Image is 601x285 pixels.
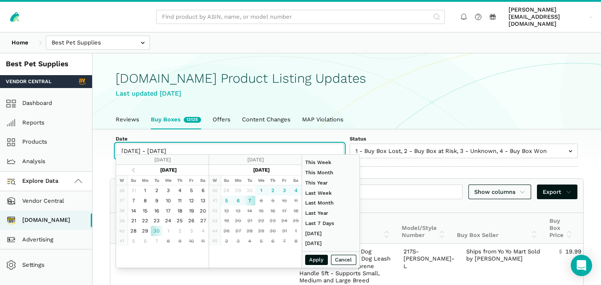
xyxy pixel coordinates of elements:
td: 20 [197,205,209,216]
span: Show columns [474,188,526,197]
th: We [162,175,174,185]
td: 3 [186,226,197,236]
a: Offers [207,110,236,129]
td: 14 [128,205,139,216]
td: 22 [255,216,267,226]
a: Home [6,36,34,50]
td: 7 [128,196,139,206]
input: 1 - Buy Box Lost, 2 - Buy Box at Risk, 3 - Unknown, 4 - Buy Box Won [350,144,578,158]
td: 12 [221,205,232,216]
td: 4 [197,226,209,236]
td: 27 [197,216,209,226]
li: Last Week [302,188,359,198]
td: 3 [232,236,244,246]
a: Reviews [110,110,145,129]
td: 24 [162,216,174,226]
td: 10 [186,236,197,246]
td: 21 [128,216,139,226]
td: 37 [116,196,128,206]
label: Status [350,135,578,142]
td: 6 [232,196,244,206]
td: 2 [151,185,162,196]
th: W [116,175,128,185]
button: Cancel [331,255,357,265]
td: 22 [139,216,151,226]
td: 6 [267,236,278,246]
td: 17 [162,205,174,216]
li: This Week [302,157,359,168]
span: $ [559,248,562,255]
td: 45 [209,236,221,246]
li: This Year [302,178,359,188]
td: 24 [278,216,290,226]
td: 36 [116,185,128,196]
td: 15 [139,205,151,216]
th: [DATE] [139,165,197,175]
td: 5 [128,236,139,246]
input: Best Pet Supplies [46,36,150,50]
td: 3 [278,185,290,196]
th: Tu [244,175,255,185]
a: Content Changes [236,110,296,129]
td: 15 [255,205,267,216]
td: 25 [290,216,302,226]
input: Find product by ASIN, name, or model number [156,10,445,24]
td: 2 [267,185,278,196]
td: 29 [255,226,267,236]
td: 30 [151,226,162,236]
td: 18 [174,205,186,216]
th: Buy Box Seller: activate to sort column ascending [451,213,544,244]
th: Sa [197,175,209,185]
td: 12 [186,196,197,206]
span: New buy boxes in the last week [184,117,201,123]
td: 19 [186,205,197,216]
label: Date [116,135,344,142]
td: 18 [290,205,302,216]
td: 5 [221,196,232,206]
td: 8 [139,196,151,206]
td: 7 [278,236,290,246]
td: 11 [174,196,186,206]
li: Last Year [302,208,359,218]
td: 11 [197,236,209,246]
span: Export [543,188,572,197]
td: 8 [290,236,302,246]
span: 19.99 [565,248,581,255]
td: 8 [162,236,174,246]
a: Export [537,185,577,199]
td: 41 [116,236,128,246]
td: 13 [197,196,209,206]
td: 26 [186,216,197,226]
li: This Month [302,168,359,178]
a: Buy Boxes13125 [145,110,207,129]
td: 28 [128,226,139,236]
td: 16 [267,205,278,216]
th: Fr [186,175,197,185]
button: Apply [305,255,328,265]
td: 3 [162,185,174,196]
td: 14 [244,205,255,216]
td: 8 [255,196,267,206]
li: [DATE] [302,228,359,238]
td: 29 [232,185,244,196]
a: Show columns [468,185,532,199]
th: Buy Box Price: activate to sort column ascending [544,213,578,244]
td: 1 [162,226,174,236]
td: 5 [255,236,267,246]
td: 39 [116,216,128,226]
td: 19 [221,216,232,226]
td: 31 [278,226,290,236]
td: 21 [244,216,255,226]
td: 13 [232,205,244,216]
td: 1 [139,185,151,196]
td: 16 [151,205,162,216]
td: 1 [290,226,302,236]
th: Model/Style Number: activate to sort column ascending [396,213,452,244]
td: 25 [174,216,186,226]
a: [PERSON_NAME][EMAIL_ADDRESS][DOMAIN_NAME] [506,5,596,29]
td: 6 [139,236,151,246]
td: 20 [232,216,244,226]
td: 26 [221,226,232,236]
li: Last Month [302,198,359,208]
td: 28 [244,226,255,236]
